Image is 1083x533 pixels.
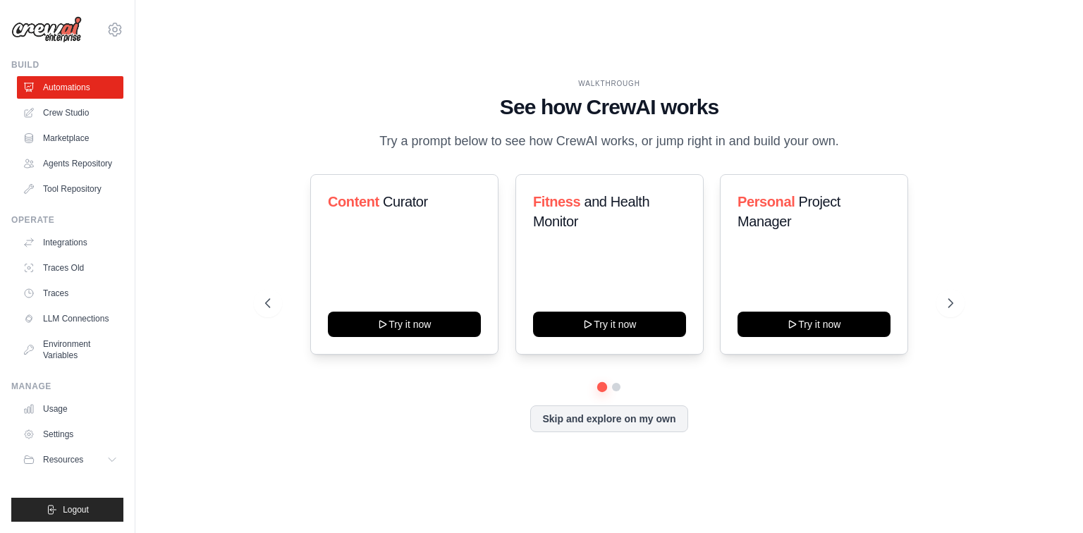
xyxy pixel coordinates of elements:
span: Fitness [533,194,580,209]
a: LLM Connections [17,307,123,330]
h1: See how CrewAI works [265,94,953,120]
button: Resources [17,448,123,471]
button: Skip and explore on my own [530,405,687,432]
div: Operate [11,214,123,226]
a: Marketplace [17,127,123,149]
span: Logout [63,504,89,515]
div: WALKTHROUGH [265,78,953,89]
button: Logout [11,498,123,522]
div: Build [11,59,123,71]
button: Try it now [328,312,481,337]
a: Environment Variables [17,333,123,367]
a: Integrations [17,231,123,254]
span: Resources [43,454,83,465]
span: Content [328,194,379,209]
button: Try it now [738,312,891,337]
a: Traces Old [17,257,123,279]
p: Try a prompt below to see how CrewAI works, or jump right in and build your own. [372,131,846,152]
img: Logo [11,16,82,43]
a: Tool Repository [17,178,123,200]
a: Automations [17,76,123,99]
span: and Health Monitor [533,194,649,229]
a: Settings [17,423,123,446]
button: Try it now [533,312,686,337]
a: Traces [17,282,123,305]
a: Agents Repository [17,152,123,175]
a: Crew Studio [17,102,123,124]
a: Usage [17,398,123,420]
span: Curator [383,194,428,209]
span: Personal [738,194,795,209]
div: Manage [11,381,123,392]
